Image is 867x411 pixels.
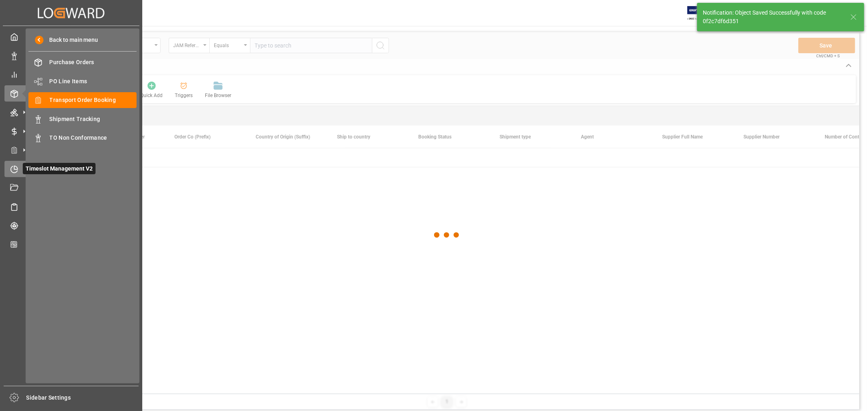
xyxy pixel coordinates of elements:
[50,77,137,86] span: PO Line Items
[28,130,137,146] a: TO Non Conformance
[687,6,715,20] img: Exertis%20JAM%20-%20Email%20Logo.jpg_1722504956.jpg
[4,199,138,214] a: Sailing Schedules
[28,73,137,89] a: PO Line Items
[43,36,98,44] span: Back to main menu
[4,161,138,177] a: Timeslot Management V2Timeslot Management V2
[703,9,843,26] div: Notification: Object Saved Successfully with code 0f2c7df6d351
[23,163,96,174] span: Timeslot Management V2
[4,180,138,196] a: Document Management
[28,54,137,70] a: Purchase Orders
[50,134,137,142] span: TO Non Conformance
[4,236,138,252] a: CO2 Calculator
[28,92,137,108] a: Transport Order Booking
[4,67,138,82] a: My Reports
[4,29,138,45] a: My Cockpit
[26,394,139,402] span: Sidebar Settings
[50,96,137,104] span: Transport Order Booking
[4,218,138,234] a: Tracking Shipment
[4,48,138,63] a: Data Management
[50,115,137,123] span: Shipment Tracking
[28,111,137,127] a: Shipment Tracking
[50,58,137,67] span: Purchase Orders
